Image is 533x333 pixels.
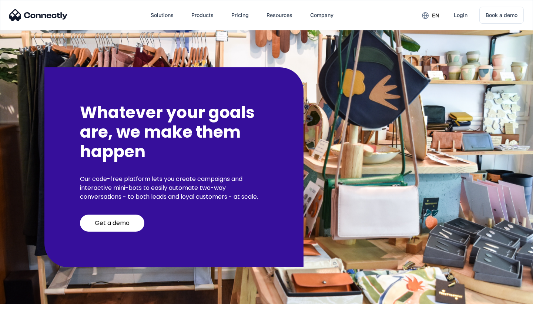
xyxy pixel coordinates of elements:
[454,10,467,20] div: Login
[9,9,68,21] img: Connectly Logo
[261,6,298,24] div: Resources
[231,10,249,20] div: Pricing
[185,6,219,24] div: Products
[151,10,174,20] div: Solutions
[432,10,439,21] div: en
[448,6,473,24] a: Login
[266,10,292,20] div: Resources
[416,10,445,21] div: en
[191,10,214,20] div: Products
[80,103,268,161] h2: Whatever your goals are, we make them happen
[7,320,44,330] aside: Language selected: English
[80,175,268,201] p: Our code-free platform lets you create campaigns and interactive mini-bots to easily automate two...
[15,320,44,330] ul: Language list
[225,6,255,24] a: Pricing
[310,10,333,20] div: Company
[95,219,130,227] div: Get a demo
[304,6,339,24] div: Company
[145,6,180,24] div: Solutions
[479,7,524,24] a: Book a demo
[80,215,144,232] a: Get a demo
